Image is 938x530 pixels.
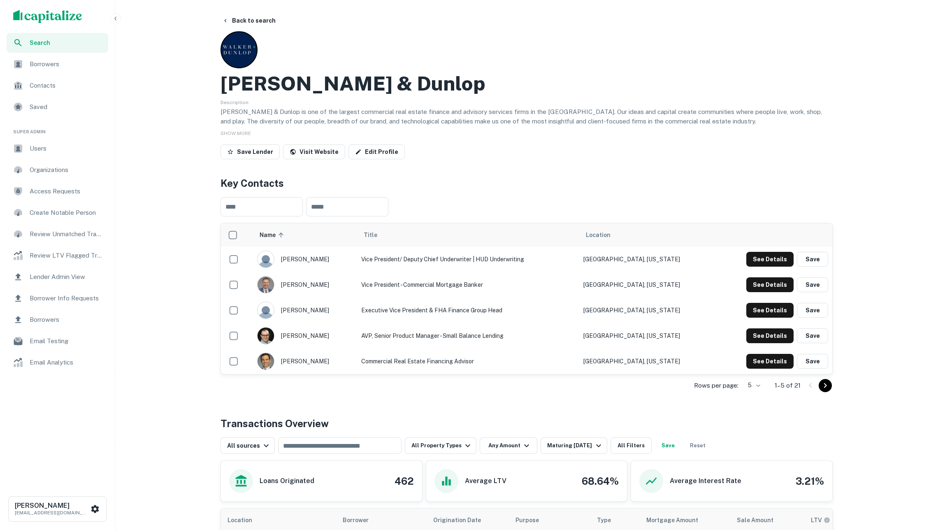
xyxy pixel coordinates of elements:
[579,323,715,349] td: [GEOGRAPHIC_DATA], [US_STATE]
[611,437,652,454] button: All Filters
[7,203,108,223] div: Create Notable Person
[746,252,794,267] button: See Details
[258,277,274,293] img: 1675985364871
[465,476,506,486] h6: Average LTV
[30,251,103,260] span: Review LTV Flagged Transactions
[746,303,794,318] button: See Details
[357,223,579,246] th: Title
[541,437,607,454] button: Maturing [DATE]
[260,476,314,486] h6: Loans Originated
[655,437,681,454] button: Save your search to get updates of matches that match your search criteria.
[221,100,248,105] span: Description
[13,10,82,23] img: capitalize-logo.png
[7,353,108,372] a: Email Analytics
[258,302,274,318] img: 9c8pery4andzj6ohjkjp54ma2
[30,293,103,303] span: Borrower Info Requests
[30,336,103,346] span: Email Testing
[30,38,103,47] span: Search
[357,272,579,298] td: Vice President - Commercial Mortgage Banker
[357,298,579,323] td: Executive Vice President & FHA Finance Group Head
[811,516,841,525] span: LTVs displayed on the website are for informational purposes only and may be reported incorrectly...
[227,441,271,451] div: All sources
[15,502,89,509] h6: [PERSON_NAME]
[257,302,353,319] div: [PERSON_NAME]
[7,288,108,308] div: Borrower Info Requests
[30,208,103,218] span: Create Notable Person
[30,81,103,91] span: Contacts
[7,246,108,265] a: Review LTV Flagged Transactions
[260,230,286,240] span: Name
[7,331,108,351] a: Email Testing
[257,353,353,370] div: [PERSON_NAME]
[221,437,275,454] button: All sources
[775,381,801,391] p: 1–5 of 21
[7,181,108,201] a: Access Requests
[579,223,715,246] th: Location
[797,303,828,318] button: Save
[221,176,833,191] h4: Key Contacts
[579,298,715,323] td: [GEOGRAPHIC_DATA], [US_STATE]
[746,277,794,292] button: See Details
[395,474,414,488] h4: 462
[480,437,537,454] button: Any Amount
[7,54,108,74] a: Borrowers
[7,224,108,244] a: Review Unmatched Transactions
[746,328,794,343] button: See Details
[15,509,89,516] p: [EMAIL_ADDRESS][DOMAIN_NAME]
[257,327,353,344] div: [PERSON_NAME]
[796,474,824,488] h4: 3.21%
[586,230,611,240] span: Location
[283,144,345,159] a: Visit Website
[30,144,103,153] span: Users
[343,515,369,525] span: Borrower
[433,515,492,525] span: Origination Date
[685,437,711,454] button: Reset
[694,381,738,391] p: Rows per page:
[30,165,103,175] span: Organizations
[579,349,715,374] td: [GEOGRAPHIC_DATA], [US_STATE]
[7,33,108,53] a: Search
[221,144,280,159] button: Save Lender
[7,97,108,117] a: Saved
[221,130,251,136] span: SHOW MORE
[8,496,107,522] button: [PERSON_NAME][EMAIL_ADDRESS][DOMAIN_NAME]
[7,119,108,139] li: Super Admin
[646,515,709,525] span: Mortgage Amount
[579,272,715,298] td: [GEOGRAPHIC_DATA], [US_STATE]
[221,416,329,431] h4: Transactions Overview
[364,230,388,240] span: Title
[7,310,108,330] a: Borrowers
[30,186,103,196] span: Access Requests
[670,476,741,486] h6: Average Interest Rate
[811,516,830,525] div: LTVs displayed on the website are for informational purposes only and may be reported incorrectly...
[253,223,357,246] th: Name
[897,464,938,504] iframe: Chat Widget
[258,353,274,370] img: 1517674806073
[7,160,108,180] div: Organizations
[7,139,108,158] a: Users
[357,246,579,272] td: Vice President/ Deputy Chief Underwriter | HUD Underwriting
[221,72,485,95] h2: [PERSON_NAME] & Dunlop
[30,315,103,325] span: Borrowers
[797,328,828,343] button: Save
[258,251,274,267] img: 9c8pery4andzj6ohjkjp54ma2
[582,474,619,488] h4: 68.64%
[7,76,108,95] div: Contacts
[746,354,794,369] button: See Details
[348,144,405,159] a: Edit Profile
[30,59,103,69] span: Borrowers
[7,267,108,287] a: Lender Admin View
[30,358,103,367] span: Email Analytics
[257,276,353,293] div: [PERSON_NAME]
[547,441,603,451] div: Maturing [DATE]
[737,515,784,525] span: Sale Amount
[597,515,622,525] span: Type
